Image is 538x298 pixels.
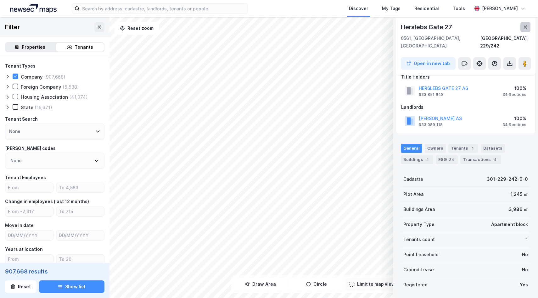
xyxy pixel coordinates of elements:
[460,155,501,164] div: Transactions
[448,144,478,153] div: Tenants
[5,280,36,293] button: Reset
[403,221,434,228] div: Property Type
[21,94,68,100] div: Housing Association
[5,22,20,32] div: Filter
[357,280,395,288] div: Limit to map view
[5,231,53,240] input: DD/MM/YYYY
[401,73,530,81] div: Title Holders
[401,155,433,164] div: Buildings
[401,57,456,70] button: Open in new tab
[403,251,439,258] div: Point Leasehold
[401,22,453,32] div: Herslebs Gate 27
[382,5,401,12] div: My Tags
[21,84,61,90] div: Foreign Company
[349,5,368,12] div: Discover
[56,255,104,264] input: To 30
[5,246,43,253] div: Years at location
[507,268,538,298] iframe: Chat Widget
[10,4,57,13] img: logo.a4113a55bc3d86da70a041830d287a7e.svg
[401,144,422,153] div: General
[80,4,248,13] input: Search by address, cadastre, landlords, tenants or people
[403,266,434,273] div: Ground Lease
[502,122,526,127] div: 34 Sections
[511,190,528,198] div: 1,245 ㎡
[448,157,455,163] div: 34
[63,84,79,90] div: (5,538)
[5,207,53,216] input: From -2,317
[69,94,88,100] div: (41,074)
[436,155,458,164] div: ESG
[469,145,476,152] div: 1
[425,144,446,153] div: Owners
[44,74,65,80] div: (907,668)
[424,157,431,163] div: 1
[509,206,528,213] div: 3,986 ㎡
[502,92,526,97] div: 34 Sections
[492,157,498,163] div: 4
[403,190,423,198] div: Plot Area
[5,268,104,275] div: 907,668 results
[403,175,423,183] div: Cadastre
[491,221,528,228] div: Apartment block
[419,92,444,97] div: 933 851 648
[403,236,435,243] div: Tenants count
[522,251,528,258] div: No
[401,103,530,111] div: Landlords
[35,104,52,110] div: (16,671)
[21,74,43,80] div: Company
[502,85,526,92] div: 100%
[5,115,38,123] div: Tenant Search
[5,62,36,70] div: Tenant Types
[480,35,530,50] div: [GEOGRAPHIC_DATA], 229/242
[39,280,105,293] button: Show list
[482,5,518,12] div: [PERSON_NAME]
[21,104,33,110] div: State
[115,22,159,35] button: Reset zoom
[22,43,45,51] div: Properties
[453,5,465,12] div: Tools
[526,236,528,243] div: 1
[10,157,22,164] div: None
[403,281,428,289] div: Registered
[75,43,93,51] div: Tenants
[9,128,20,135] div: None
[5,255,53,264] input: From
[5,183,53,192] input: From
[56,231,104,240] input: DD/MM/YYYY
[401,35,480,50] div: 0561, [GEOGRAPHIC_DATA], [GEOGRAPHIC_DATA]
[5,198,89,205] div: Change in employees (last 12 months)
[487,175,528,183] div: 301-229-242-0-0
[414,5,439,12] div: Residential
[502,115,526,122] div: 100%
[481,144,505,153] div: Datasets
[5,145,56,152] div: [PERSON_NAME] codes
[56,207,104,216] input: To 715
[403,206,435,213] div: Buildings Area
[419,122,443,127] div: 933 089 118
[5,222,34,229] div: Move in date
[5,174,46,181] div: Tenant Employees
[290,278,343,290] button: Circle
[234,278,287,290] button: Draw Area
[56,183,104,192] input: To 4,583
[522,266,528,273] div: No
